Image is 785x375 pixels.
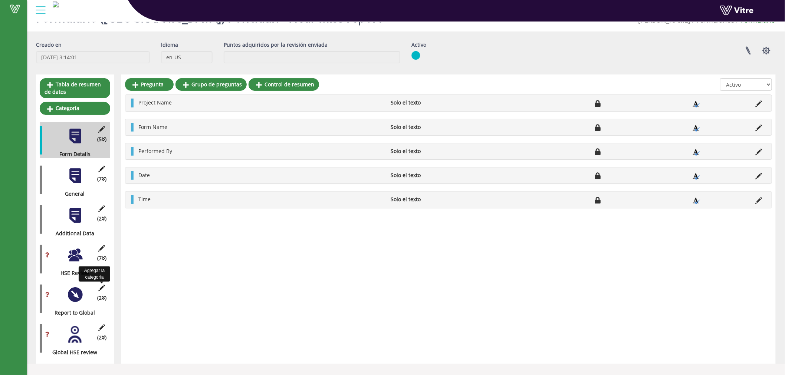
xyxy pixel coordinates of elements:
[411,51,420,60] img: yes
[138,147,172,155] span: Performed By
[40,78,110,98] a: Tabla de resumen de datos
[138,196,151,203] span: Time
[138,172,150,179] span: Date
[97,254,106,262] span: (7 )
[387,195,482,203] li: Solo el texto
[411,41,426,49] label: Activo
[387,99,482,107] li: Solo el texto
[175,78,247,91] a: Grupo de preguntas
[40,190,105,198] div: General
[97,135,106,143] span: (5 )
[224,41,328,49] label: Puntos adquiridos por la revisión enviada
[40,269,105,277] div: HSE Review
[97,175,106,183] span: (7 )
[125,78,174,91] a: Pregunta
[97,294,106,302] span: (2 )
[138,99,172,106] span: Project Name
[40,102,110,115] a: Categoría
[40,348,105,356] div: Global HSE review
[40,150,105,158] div: Form Details
[40,229,105,238] div: Additional Data
[387,123,482,131] li: Solo el texto
[138,123,167,130] span: Form Name
[53,1,59,7] img: a5b1377f-0224-4781-a1bb-d04eb42a2f7a.jpg
[387,171,482,179] li: Solo el texto
[97,333,106,342] span: (2 )
[97,215,106,223] span: (2 )
[79,266,110,281] div: Agregar la categoría
[36,41,62,49] label: Creado en
[40,309,105,317] div: Report to Global
[387,147,482,155] li: Solo el texto
[161,41,178,49] label: Idioma
[249,78,319,91] a: Control de resumen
